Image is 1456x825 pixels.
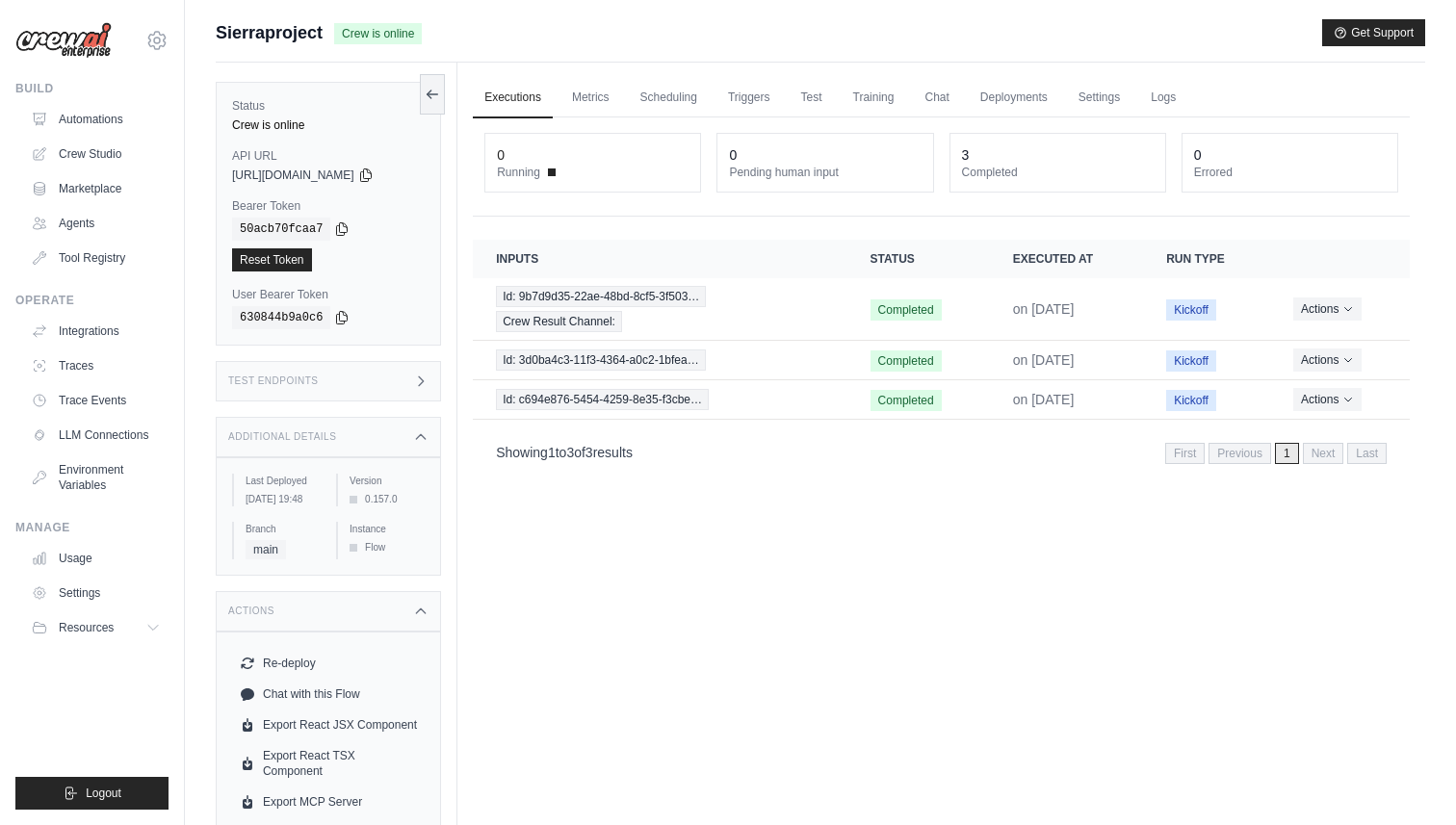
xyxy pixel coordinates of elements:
[729,165,921,180] dt: Pending human input
[496,349,823,371] a: View execution details for Id
[496,311,622,332] span: Crew Result Channel:
[871,390,942,411] span: Completed
[232,117,425,133] div: Crew is online
[23,243,169,273] a: Tool Registry
[496,389,709,410] span: Id: c694e876-5454-4259-8e35-f3cbe…
[23,104,169,135] a: Automations
[15,81,169,96] div: Build
[216,19,323,46] span: Sierraproject
[232,786,425,817] a: Export MCP Server
[1303,443,1344,464] span: Next
[847,240,990,278] th: Status
[228,431,336,443] h3: Additional Details
[23,350,169,381] a: Traces
[23,385,169,416] a: Trace Events
[15,293,169,308] div: Operate
[246,474,321,488] label: Last Deployed
[334,23,422,44] span: Crew is online
[790,78,834,118] a: Test
[566,445,574,460] span: 3
[496,443,633,462] p: Showing to of results
[1166,299,1216,321] span: Kickoff
[1194,145,1202,165] div: 0
[497,145,505,165] div: 0
[23,578,169,608] a: Settings
[716,78,782,118] a: Triggers
[232,218,330,241] code: 50acb70fcaa7
[1166,390,1216,411] span: Kickoff
[913,78,960,118] a: Chat
[23,420,169,451] a: LLM Connections
[1166,350,1216,372] span: Kickoff
[560,78,621,118] a: Metrics
[232,679,425,709] a: Chat with this Flow
[232,98,425,114] label: Status
[350,522,425,536] label: Instance
[1013,352,1075,368] time: August 15, 2025 at 22:40 CEST
[232,648,425,679] button: Re-deploy
[15,520,169,535] div: Manage
[228,606,274,617] h3: Actions
[473,427,1410,477] nav: Pagination
[246,494,302,504] time: August 15, 2025 at 19:48 CEST
[585,445,593,460] span: 3
[629,78,709,118] a: Scheduling
[969,78,1059,118] a: Deployments
[1013,301,1075,317] time: August 15, 2025 at 22:42 CEST
[962,165,1154,180] dt: Completed
[23,454,169,501] a: Environment Variables
[23,208,169,239] a: Agents
[1360,733,1456,825] iframe: Chat Widget
[350,540,425,554] div: Flow
[15,777,169,810] button: Logout
[962,145,970,165] div: 3
[473,240,846,278] th: Inputs
[473,78,553,118] a: Executions
[990,240,1143,278] th: Executed at
[1322,19,1425,46] button: Get Support
[496,286,706,307] span: Id: 9b7d9d35-22ae-48bd-8cf5-3f503…
[232,287,425,302] label: User Bearer Token
[228,375,319,387] h3: Test Endpoints
[246,540,286,559] span: main
[1293,297,1362,321] button: Actions for execution
[473,240,1410,477] section: Crew executions table
[1139,78,1187,118] a: Logs
[1165,443,1205,464] span: First
[1143,240,1270,278] th: Run Type
[496,389,823,410] a: View execution details for Id
[232,306,330,329] code: 630844b9a0c6
[350,492,425,506] div: 0.157.0
[232,740,425,786] a: Export React TSX Component
[548,445,556,460] span: 1
[23,173,169,204] a: Marketplace
[246,522,321,536] label: Branch
[842,78,906,118] a: Training
[23,139,169,169] a: Crew Studio
[1013,392,1075,407] time: August 15, 2025 at 20:05 CEST
[496,286,823,332] a: View execution details for Id
[1293,388,1362,411] button: Actions for execution
[1275,443,1299,464] span: 1
[86,786,121,801] span: Logout
[1347,443,1387,464] span: Last
[496,349,705,371] span: Id: 3d0ba4c3-11f3-4364-a0c2-1bfea…
[23,543,169,574] a: Usage
[1194,165,1386,180] dt: Errored
[1209,443,1271,464] span: Previous
[232,248,312,271] a: Reset Token
[232,709,425,740] a: Export React JSX Component
[871,350,942,372] span: Completed
[15,22,112,59] img: Logo
[232,148,425,164] label: API URL
[59,620,114,635] span: Resources
[350,474,425,488] label: Version
[23,612,169,643] button: Resources
[1293,348,1362,372] button: Actions for execution
[23,316,169,347] a: Integrations
[729,145,737,165] div: 0
[497,165,540,180] span: Running
[1165,443,1387,464] nav: Pagination
[232,168,354,183] span: [URL][DOMAIN_NAME]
